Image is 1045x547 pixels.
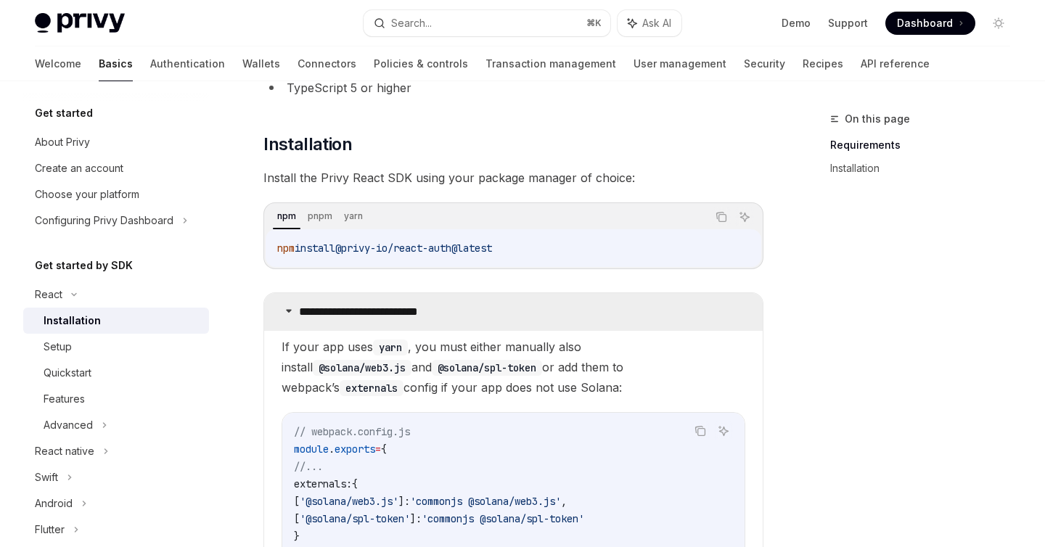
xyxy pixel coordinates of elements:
a: Support [828,16,868,30]
button: Ask AI [618,10,681,36]
div: pnpm [303,207,337,225]
code: @solana/spl-token [432,360,542,376]
a: API reference [861,46,930,81]
div: Advanced [44,416,93,434]
span: 'commonjs @solana/web3.js' [410,495,561,508]
div: Quickstart [44,364,91,382]
a: Installation [830,157,1022,180]
span: // webpack.config.js [294,425,410,438]
span: Dashboard [897,16,953,30]
button: Copy the contents from the code block [712,207,731,226]
a: Security [744,46,785,81]
span: [ [294,512,300,525]
span: } [294,530,300,543]
a: Transaction management [485,46,616,81]
span: On this page [845,110,910,128]
span: 'commonjs @solana/spl-token' [422,512,584,525]
a: Choose your platform [23,181,209,207]
a: Connectors [298,46,356,81]
div: React [35,286,62,303]
button: Toggle dark mode [987,12,1010,35]
span: { [381,443,387,456]
h5: Get started [35,104,93,122]
a: Demo [782,16,811,30]
span: If your app uses , you must either manually also install and or add them to webpack’s config if y... [282,337,745,398]
a: Dashboard [885,12,975,35]
span: Install the Privy React SDK using your package manager of choice: [263,168,763,188]
a: About Privy [23,129,209,155]
a: Quickstart [23,360,209,386]
div: Flutter [35,521,65,538]
code: yarn [373,340,408,355]
div: Android [35,495,73,512]
span: ]: [410,512,422,525]
span: [ [294,495,300,508]
span: ]: [398,495,410,508]
div: Search... [391,15,432,32]
button: Search...⌘K [364,10,610,36]
a: Features [23,386,209,412]
div: React native [35,443,94,460]
button: Ask AI [714,421,733,440]
div: npm [273,207,300,225]
a: Policies & controls [374,46,468,81]
a: Create an account [23,155,209,181]
a: User management [634,46,726,81]
span: externals: [294,477,352,490]
span: npm [277,242,295,255]
li: TypeScript 5 or higher [263,78,763,98]
span: Installation [263,133,352,156]
span: { [352,477,358,490]
span: module [294,443,329,456]
div: yarn [340,207,367,225]
img: light logo [35,13,125,33]
span: @privy-io/react-auth@latest [335,242,492,255]
span: . [329,443,335,456]
span: , [561,495,567,508]
span: exports [335,443,375,456]
span: '@solana/spl-token' [300,512,410,525]
span: install [295,242,335,255]
span: Ask AI [642,16,671,30]
div: Setup [44,338,72,355]
a: Recipes [803,46,843,81]
div: Swift [35,469,58,486]
code: externals [340,380,403,396]
div: Installation [44,312,101,329]
a: Wallets [242,46,280,81]
div: Features [44,390,85,408]
div: Configuring Privy Dashboard [35,212,173,229]
h5: Get started by SDK [35,257,133,274]
code: @solana/web3.js [313,360,411,376]
span: = [375,443,381,456]
a: Basics [99,46,133,81]
div: Create an account [35,160,123,177]
button: Ask AI [735,207,754,226]
div: About Privy [35,133,90,151]
a: Installation [23,308,209,334]
span: '@solana/web3.js' [300,495,398,508]
a: Authentication [150,46,225,81]
a: Setup [23,334,209,360]
a: Welcome [35,46,81,81]
div: Choose your platform [35,186,139,203]
a: Requirements [830,133,1022,157]
span: //... [294,460,323,473]
button: Copy the contents from the code block [691,421,710,440]
span: ⌘ K [586,17,602,29]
